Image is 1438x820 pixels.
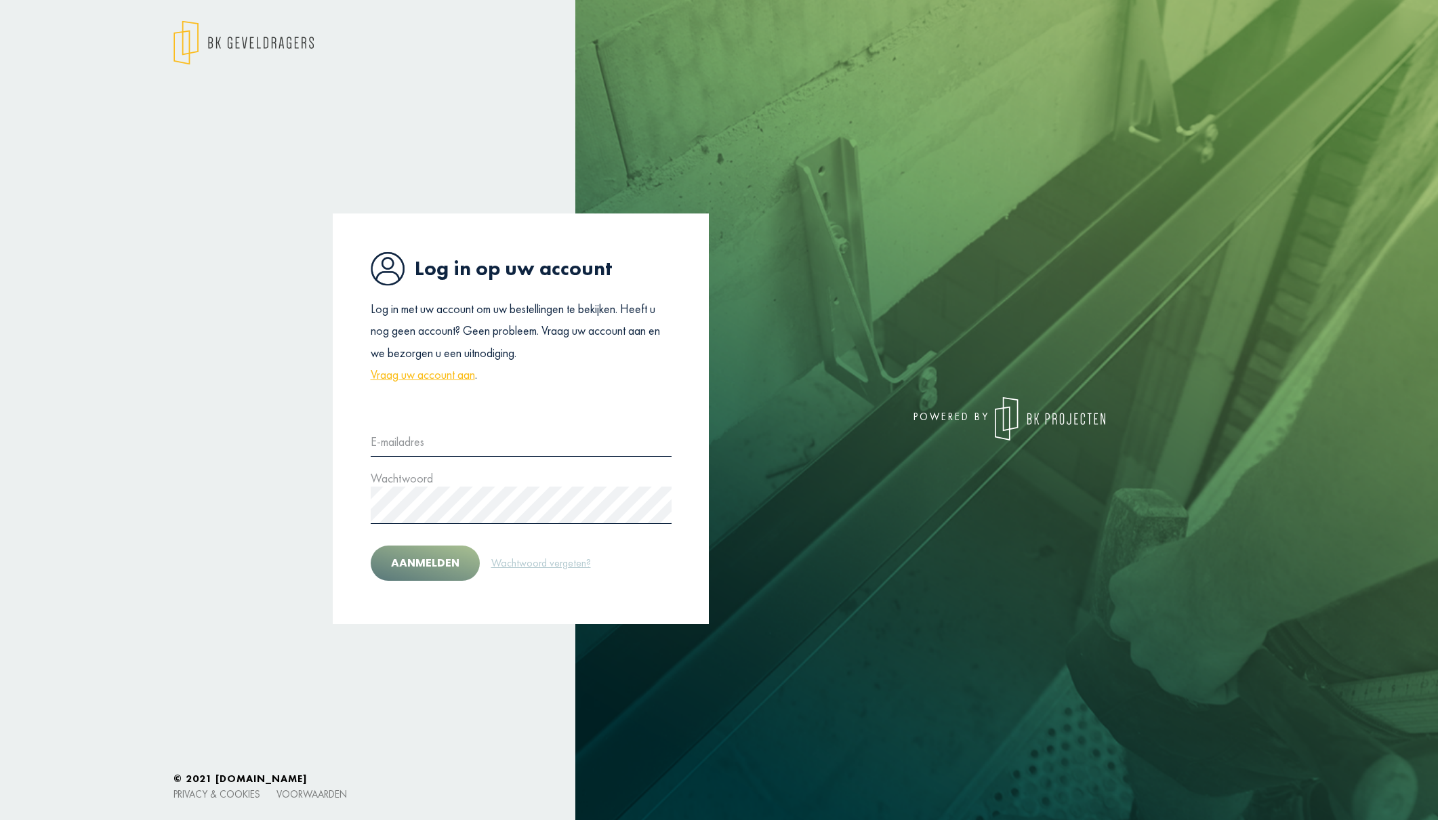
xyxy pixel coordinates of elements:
div: powered by [729,397,1105,440]
p: Log in met uw account om uw bestellingen te bekijken. Heeft u nog geen account? Geen probleem. Vr... [371,298,672,386]
a: Privacy & cookies [173,787,260,800]
a: Voorwaarden [276,787,347,800]
label: Wachtwoord [371,468,433,489]
img: icon [371,251,405,286]
button: Aanmelden [371,546,480,581]
a: Vraag uw account aan [371,364,475,386]
img: logo [995,397,1105,440]
img: logo [173,20,314,65]
h6: © 2021 [DOMAIN_NAME] [173,773,1265,785]
h1: Log in op uw account [371,251,672,286]
a: Wachtwoord vergeten? [491,554,592,572]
